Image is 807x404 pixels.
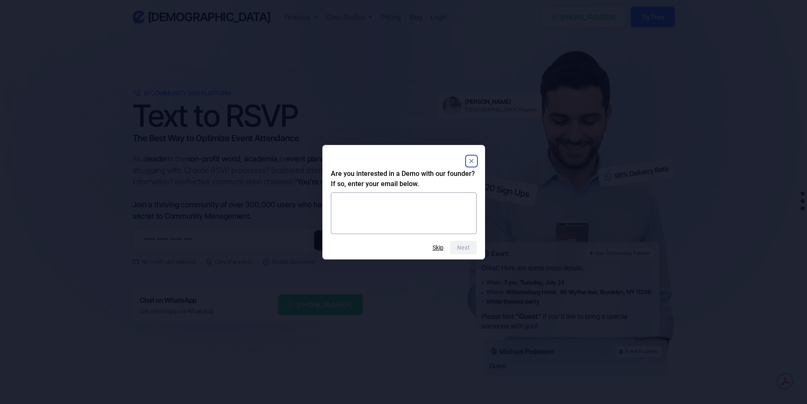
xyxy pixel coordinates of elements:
[322,145,485,259] dialog: Are you interested in a Demo with our founder? If so, enter your email below.
[466,156,477,166] button: Close
[433,244,444,251] button: Skip
[450,241,477,254] button: Next question
[331,192,477,234] textarea: Are you interested in a Demo with our founder? If so, enter your email below.
[331,169,477,189] h2: Are you interested in a Demo with our founder? If so, enter your email below.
